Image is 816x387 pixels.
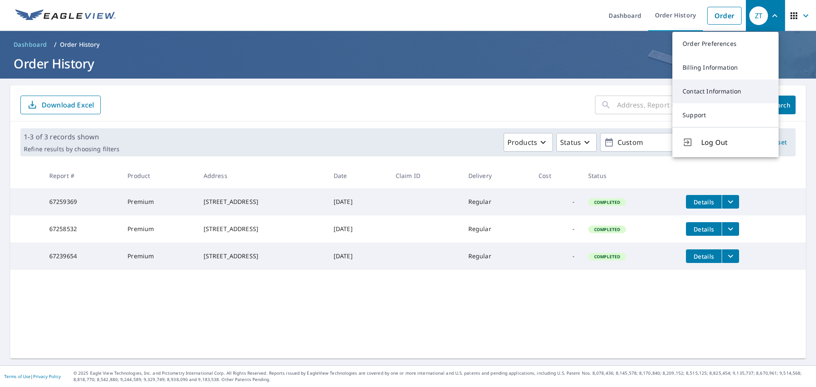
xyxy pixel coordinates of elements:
[707,7,742,25] a: Order
[42,215,121,243] td: 67258532
[765,96,796,114] button: Search
[672,79,779,103] a: Contact Information
[197,163,327,188] th: Address
[556,133,597,152] button: Status
[722,195,739,209] button: filesDropdownBtn-67259369
[772,101,789,109] span: Search
[121,163,196,188] th: Product
[532,163,581,188] th: Cost
[10,55,806,72] h1: Order History
[42,188,121,215] td: 67259369
[121,215,196,243] td: Premium
[768,137,789,148] span: Reset
[204,252,320,260] div: [STREET_ADDRESS]
[4,374,61,379] p: |
[24,132,119,142] p: 1-3 of 3 records shown
[581,163,679,188] th: Status
[617,93,758,117] input: Address, Report #, Claim ID, etc.
[15,9,116,22] img: EV Logo
[532,215,581,243] td: -
[507,137,537,147] p: Products
[10,38,806,51] nav: breadcrumb
[691,198,717,206] span: Details
[614,135,714,150] p: Custom
[672,127,779,157] button: Log Out
[42,100,94,110] p: Download Excel
[749,6,768,25] div: ZT
[33,373,61,379] a: Privacy Policy
[60,40,100,49] p: Order History
[54,40,57,50] li: /
[42,243,121,270] td: 67239654
[691,252,717,260] span: Details
[589,254,625,260] span: Completed
[672,56,779,79] a: Billing Information
[24,145,119,153] p: Refine results by choosing filters
[701,137,768,147] span: Log Out
[42,163,121,188] th: Report #
[504,133,553,152] button: Products
[691,225,717,233] span: Details
[20,96,101,114] button: Download Excel
[462,188,532,215] td: Regular
[532,188,581,215] td: -
[204,198,320,206] div: [STREET_ADDRESS]
[327,243,389,270] td: [DATE]
[121,243,196,270] td: Premium
[389,163,462,188] th: Claim ID
[589,199,625,205] span: Completed
[74,370,812,383] p: © 2025 Eagle View Technologies, Inc. and Pictometry International Corp. All Rights Reserved. Repo...
[327,215,389,243] td: [DATE]
[686,222,722,236] button: detailsBtn-67258532
[686,249,722,263] button: detailsBtn-67239654
[600,133,728,152] button: Custom
[589,226,625,232] span: Completed
[686,195,722,209] button: detailsBtn-67259369
[722,222,739,236] button: filesDropdownBtn-67258532
[560,137,581,147] p: Status
[10,38,51,51] a: Dashboard
[462,163,532,188] th: Delivery
[722,249,739,263] button: filesDropdownBtn-67239654
[532,243,581,270] td: -
[327,188,389,215] td: [DATE]
[765,133,792,152] button: Reset
[121,188,196,215] td: Premium
[672,32,779,56] a: Order Preferences
[672,103,779,127] a: Support
[204,225,320,233] div: [STREET_ADDRESS]
[327,163,389,188] th: Date
[462,215,532,243] td: Regular
[462,243,532,270] td: Regular
[4,373,31,379] a: Terms of Use
[14,40,47,49] span: Dashboard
